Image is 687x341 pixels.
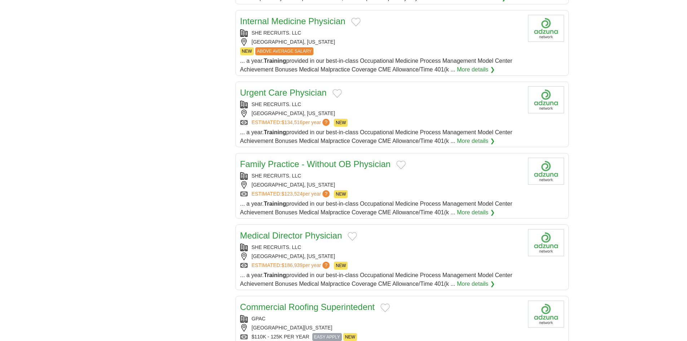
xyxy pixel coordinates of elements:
[528,158,564,185] img: Company logo
[333,89,342,98] button: Add to favorite jobs
[240,129,512,144] span: ... a year. provided in our best-in-class Occupational Medicine Process Management Model Center A...
[240,58,512,73] span: ... a year. provided in our best-in-class Occupational Medicine Process Management Model Center A...
[264,272,286,278] strong: Training
[380,303,390,312] button: Add to favorite jobs
[457,280,495,288] a: More details ❯
[281,191,302,197] span: $123,524
[322,262,330,269] span: ?
[240,324,522,332] div: [GEOGRAPHIC_DATA][US_STATE]
[240,181,522,189] div: [GEOGRAPHIC_DATA], [US_STATE]
[240,38,522,46] div: [GEOGRAPHIC_DATA], [US_STATE]
[240,333,522,341] div: $110K - 125K PER YEAR
[240,244,522,251] div: SHE RECRUITS. LLC
[240,201,512,215] span: ... a year. provided in our best-in-class Occupational Medicine Process Management Model Center A...
[240,16,345,26] a: Internal Medicine Physician
[240,315,522,323] div: GPAC
[240,253,522,260] div: [GEOGRAPHIC_DATA], [US_STATE]
[240,272,512,287] span: ... a year. provided in our best-in-class Occupational Medicine Process Management Model Center A...
[240,29,522,37] div: SHE RECRUITS. LLC
[252,190,331,198] a: ESTIMATED:$123,524per year?
[240,231,342,240] a: Medical Director Physician
[255,47,314,55] span: ABOVE AVERAGE SALARY
[264,58,286,64] strong: Training
[240,172,522,180] div: SHE RECRUITS. LLC
[240,47,254,55] span: NEW
[343,333,357,341] span: NEW
[252,262,331,270] a: ESTIMATED:$186,939per year?
[281,262,302,268] span: $186,939
[264,201,286,207] strong: Training
[252,119,331,127] a: ESTIMATED:$134,516per year?
[457,208,495,217] a: More details ❯
[240,159,391,169] a: Family Practice - Without OB Physician
[396,161,406,169] button: Add to favorite jobs
[528,86,564,113] img: Company logo
[528,15,564,42] img: Company logo
[264,129,286,135] strong: Training
[334,262,348,270] span: NEW
[348,232,357,241] button: Add to favorite jobs
[457,137,495,145] a: More details ❯
[351,18,361,26] button: Add to favorite jobs
[312,333,342,341] span: EASY APPLY
[457,65,495,74] a: More details ❯
[528,229,564,256] img: Company logo
[322,190,330,197] span: ?
[334,119,348,127] span: NEW
[281,119,302,125] span: $134,516
[528,301,564,328] img: Company logo
[240,110,522,117] div: [GEOGRAPHIC_DATA], [US_STATE]
[334,190,348,198] span: NEW
[240,88,327,97] a: Urgent Care Physician
[240,302,375,312] a: Commercial Roofing Superintedent
[240,101,522,108] div: SHE RECRUITS. LLC
[322,119,330,126] span: ?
